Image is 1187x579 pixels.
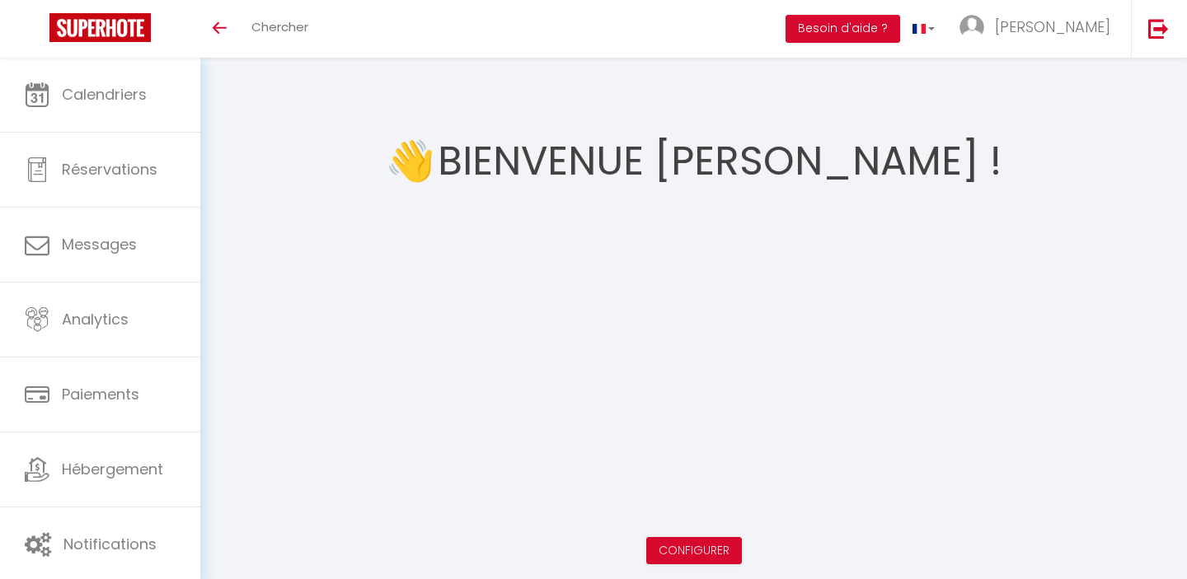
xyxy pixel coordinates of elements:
[438,112,1002,211] h1: Bienvenue [PERSON_NAME] !
[646,537,742,565] button: Configurer
[1148,18,1169,39] img: logout
[786,15,900,43] button: Besoin d'aide ?
[386,130,435,192] span: 👋
[62,159,157,180] span: Réservations
[430,211,958,507] iframe: welcome-outil.mov
[959,15,984,40] img: ...
[62,384,139,404] span: Paiements
[62,309,129,329] span: Analytics
[995,16,1110,37] span: [PERSON_NAME]
[63,534,157,554] span: Notifications
[62,234,137,254] span: Messages
[251,18,308,35] span: Chercher
[49,13,151,42] img: Super Booking
[659,542,730,558] a: Configurer
[62,84,147,105] span: Calendriers
[62,459,163,479] span: Hébergement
